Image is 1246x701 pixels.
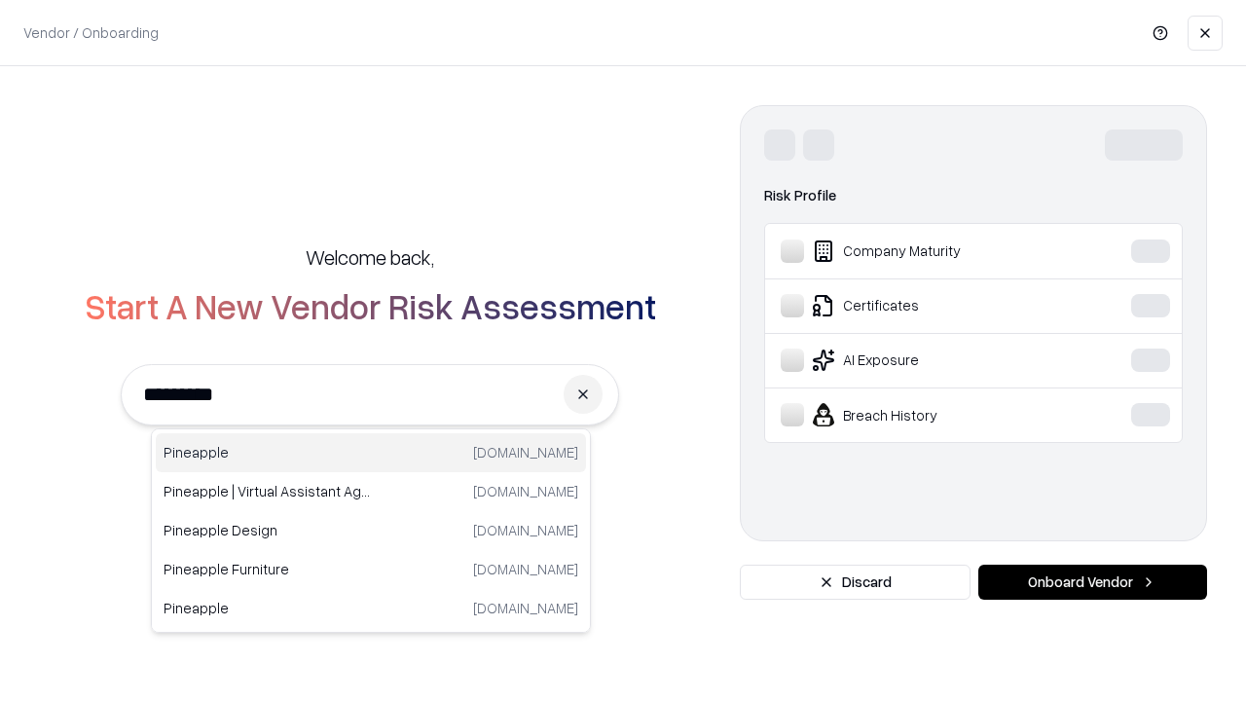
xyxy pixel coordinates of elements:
[781,349,1072,372] div: AI Exposure
[781,240,1072,263] div: Company Maturity
[473,520,578,540] p: [DOMAIN_NAME]
[473,559,578,579] p: [DOMAIN_NAME]
[978,565,1207,600] button: Onboard Vendor
[164,598,371,618] p: Pineapple
[164,481,371,501] p: Pineapple | Virtual Assistant Agency
[164,442,371,462] p: Pineapple
[473,481,578,501] p: [DOMAIN_NAME]
[164,520,371,540] p: Pineapple Design
[764,184,1183,207] div: Risk Profile
[23,22,159,43] p: Vendor / Onboarding
[473,442,578,462] p: [DOMAIN_NAME]
[740,565,971,600] button: Discard
[151,428,591,633] div: Suggestions
[85,286,656,325] h2: Start A New Vendor Risk Assessment
[306,243,434,271] h5: Welcome back,
[781,294,1072,317] div: Certificates
[781,403,1072,426] div: Breach History
[164,559,371,579] p: Pineapple Furniture
[473,598,578,618] p: [DOMAIN_NAME]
